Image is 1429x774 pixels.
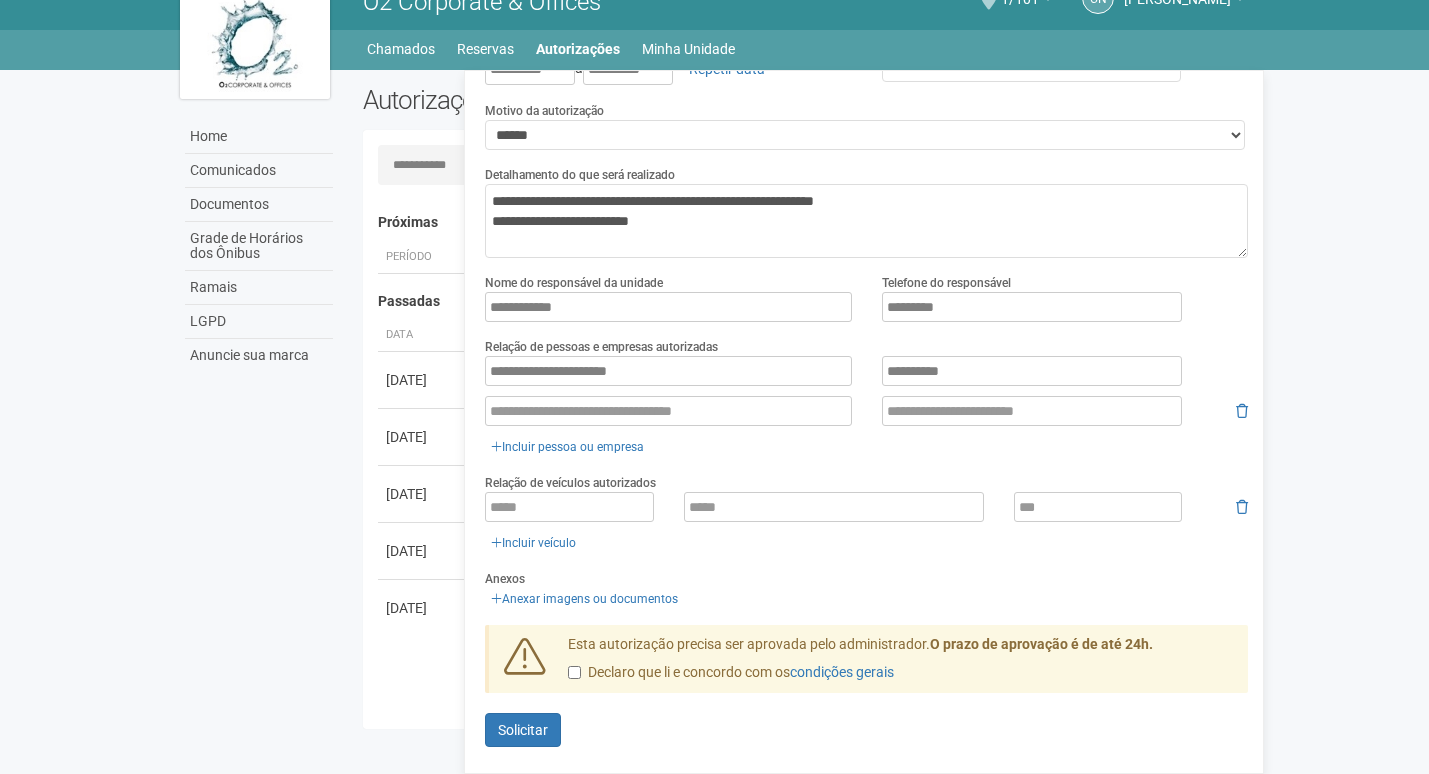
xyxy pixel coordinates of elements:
a: Anuncie sua marca [185,339,333,372]
a: Documentos [185,188,333,222]
div: [DATE] [386,541,460,561]
div: [DATE] [386,484,460,504]
div: Esta autorização precisa ser aprovada pelo administrador. [553,635,1249,693]
a: Reservas [457,35,514,63]
label: Detalhamento do que será realizado [485,166,675,184]
label: Relação de veículos autorizados [485,474,656,492]
a: Anexar imagens ou documentos [485,588,684,610]
div: [DATE] [386,427,460,447]
label: Telefone do responsável [882,274,1011,292]
h4: Passadas [378,294,1235,309]
label: Nome do responsável da unidade [485,274,663,292]
label: Relação de pessoas e empresas autorizadas [485,338,718,356]
label: Motivo da autorização [485,102,604,120]
a: Ramais [185,271,333,305]
a: Incluir veículo [485,532,582,554]
a: LGPD [185,305,333,339]
a: Grade de Horários dos Ônibus [185,222,333,271]
th: Data [378,319,468,352]
div: [DATE] [386,370,460,390]
i: Remover [1236,404,1248,418]
label: Declaro que li e concordo com os [568,663,894,683]
h2: Autorizações [363,85,791,115]
h4: Próximas [378,215,1235,230]
a: Incluir pessoa ou empresa [485,436,650,458]
span: Solicitar [498,722,548,738]
input: Declaro que li e concordo com oscondições gerais [568,666,581,679]
i: Remover [1236,500,1248,514]
a: Home [185,120,333,154]
a: Minha Unidade [642,35,735,63]
a: condições gerais [790,664,894,680]
a: Autorizações [536,35,620,63]
strong: O prazo de aprovação é de até 24h. [930,636,1153,652]
th: Período [378,241,468,274]
a: Chamados [367,35,435,63]
button: Solicitar [485,713,561,747]
label: Anexos [485,570,525,588]
a: Comunicados [185,154,333,188]
div: [DATE] [386,598,460,618]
